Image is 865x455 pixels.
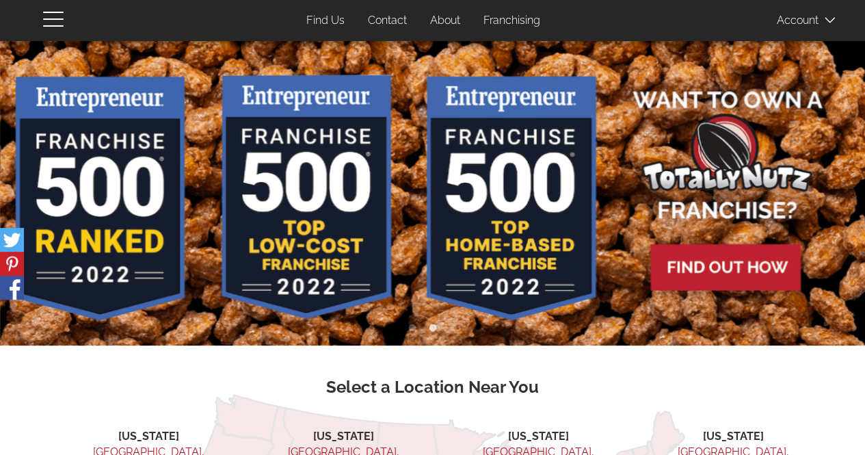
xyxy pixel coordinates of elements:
h3: Select a Location Near You [53,378,812,396]
li: [US_STATE] [70,429,228,445]
a: About [420,8,470,34]
a: Franchising [473,8,550,34]
li: [US_STATE] [654,429,812,445]
button: 1 of 3 [405,322,419,335]
a: Contact [358,8,417,34]
li: [US_STATE] [265,429,423,445]
li: [US_STATE] [460,429,617,445]
a: Find Us [296,8,355,34]
button: 2 of 3 [426,322,440,335]
button: 3 of 3 [447,322,460,335]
